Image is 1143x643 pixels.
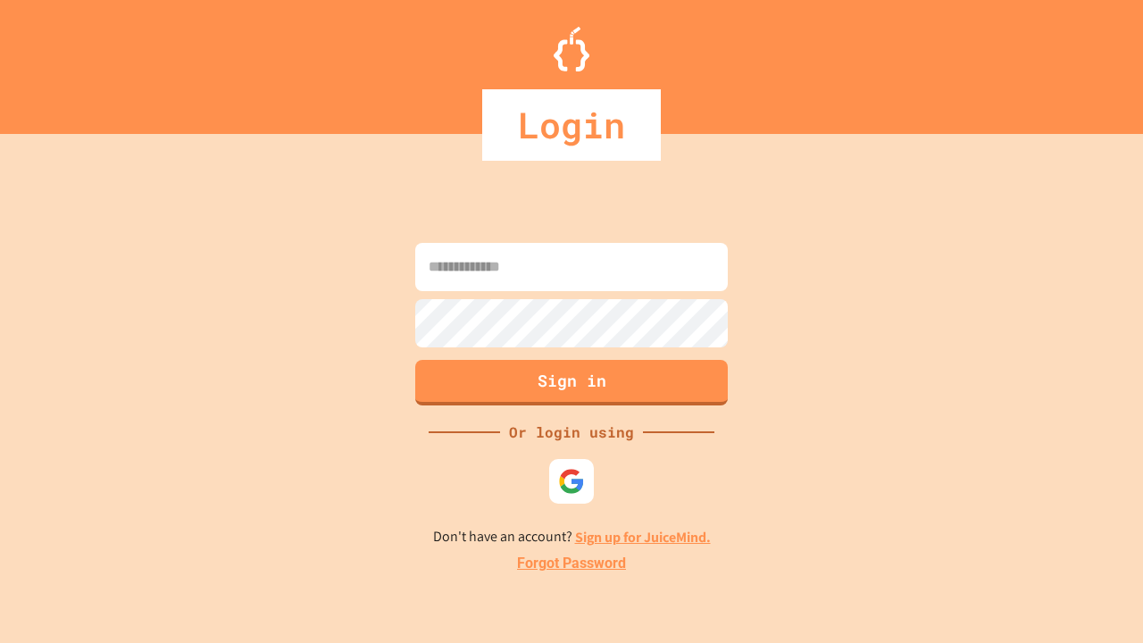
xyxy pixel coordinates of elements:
[415,360,728,405] button: Sign in
[995,494,1125,570] iframe: chat widget
[558,468,585,495] img: google-icon.svg
[1068,572,1125,625] iframe: chat widget
[500,422,643,443] div: Or login using
[482,89,661,161] div: Login
[575,528,711,547] a: Sign up for JuiceMind.
[433,526,711,548] p: Don't have an account?
[554,27,589,71] img: Logo.svg
[517,553,626,574] a: Forgot Password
